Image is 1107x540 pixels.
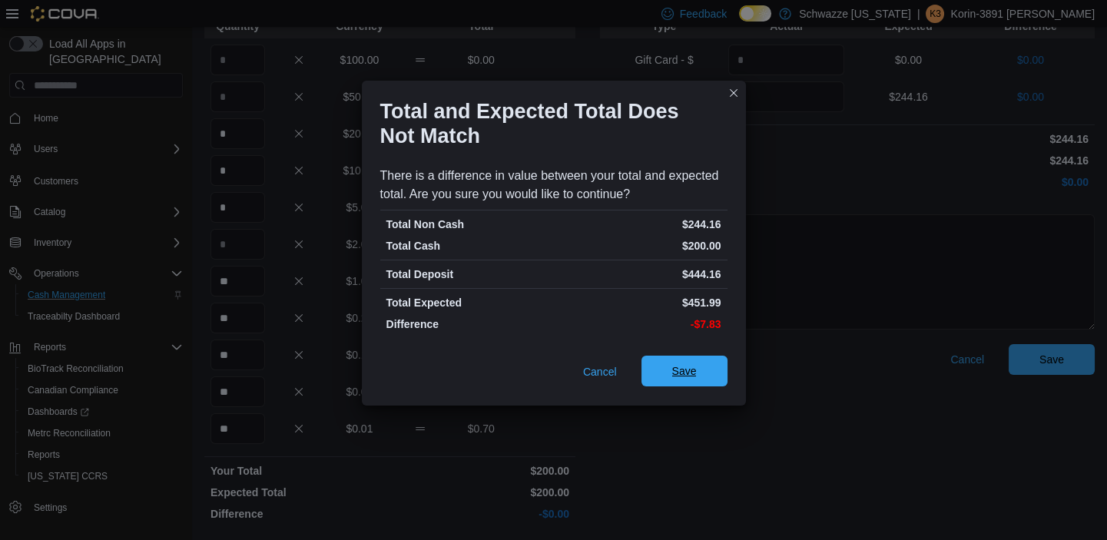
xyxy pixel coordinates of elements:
button: Closes this modal window [724,84,743,102]
p: -$7.83 [557,316,721,332]
p: Total Deposit [386,267,551,282]
span: Cancel [583,364,617,379]
p: $244.16 [557,217,721,232]
p: $200.00 [557,238,721,253]
button: Cancel [577,356,623,387]
p: Total Non Cash [386,217,551,232]
p: Total Expected [386,295,551,310]
p: $444.16 [557,267,721,282]
p: Difference [386,316,551,332]
button: Save [641,356,728,386]
div: There is a difference in value between your total and expected total. Are you sure you would like... [380,167,728,204]
h1: Total and Expected Total Does Not Match [380,99,715,148]
span: Save [672,363,697,379]
p: $451.99 [557,295,721,310]
p: Total Cash [386,238,551,253]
